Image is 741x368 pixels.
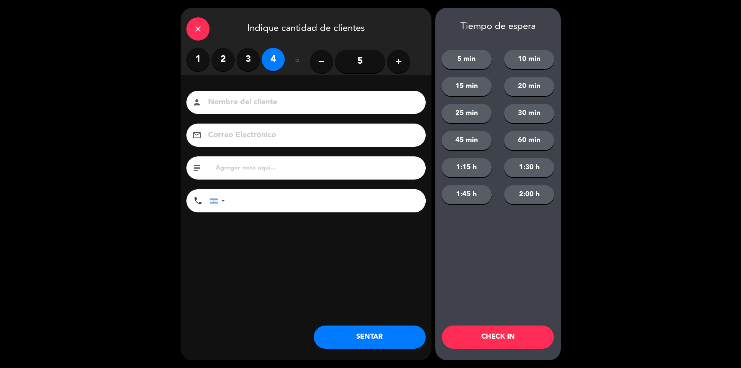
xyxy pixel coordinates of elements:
[442,326,554,349] button: CHECK IN
[442,158,492,177] button: 1:15 h
[504,50,554,69] button: 10 min
[207,129,416,142] input: Correo Electrónico
[504,131,554,150] button: 60 min
[210,190,228,212] div: Argentina: +54
[310,50,333,73] button: remove
[387,50,410,73] button: add
[317,57,326,66] i: remove
[442,131,492,150] button: 45 min
[237,48,260,71] label: 3
[262,48,285,71] label: 4
[211,48,235,71] label: 2
[215,163,420,173] input: Agregar nota aquí...
[504,104,554,123] button: 30 min
[193,196,203,205] i: phone
[394,57,403,66] i: add
[435,21,561,32] div: Tiempo de espera
[314,326,426,349] button: SENTAR
[285,48,310,75] div: ó
[181,8,431,48] div: Indique cantidad de clientes
[207,96,416,109] input: Nombre del cliente
[504,185,554,204] button: 2:00 h
[442,185,492,204] button: 1:45 h
[186,48,210,71] label: 1
[442,77,492,96] button: 15 min
[504,77,554,96] button: 20 min
[504,158,554,177] button: 1:30 h
[193,24,203,34] i: close
[192,131,201,140] i: email
[192,98,201,107] i: person
[192,163,201,173] i: subject
[442,104,492,123] button: 25 min
[442,50,492,69] button: 5 min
